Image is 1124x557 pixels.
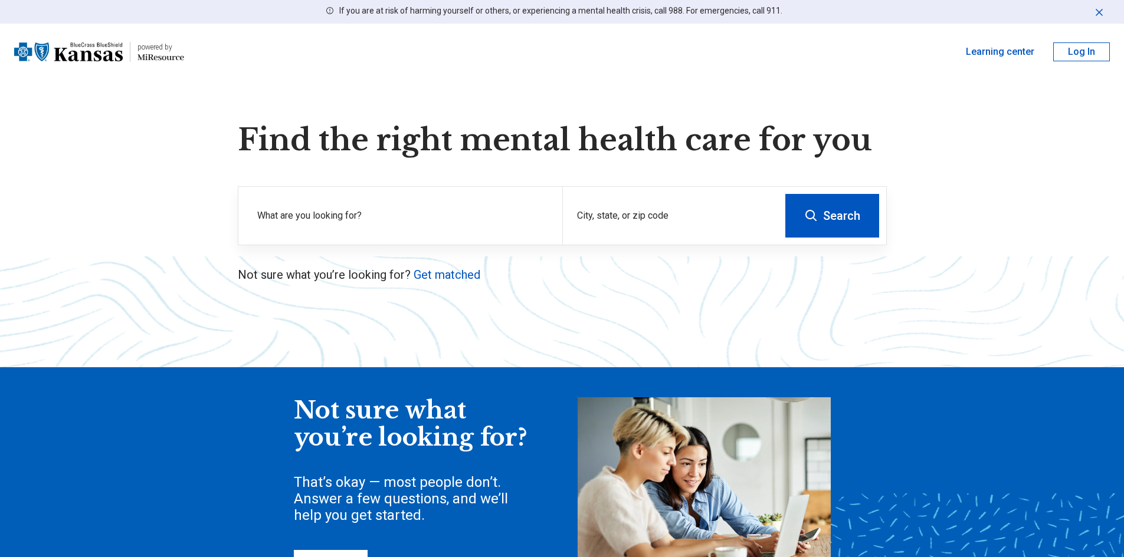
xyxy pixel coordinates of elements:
a: Blue Cross Blue Shield Kansaspowered by [14,38,184,66]
img: Blue Cross Blue Shield Kansas [14,38,123,66]
p: Not sure what you’re looking for? [238,266,887,283]
label: What are you looking for? [257,209,548,223]
a: Learning center [966,45,1034,59]
div: Not sure what you’re looking for? [294,397,530,451]
p: If you are at risk of harming yourself or others, or experiencing a mental health crisis, call 98... [339,5,782,17]
button: Dismiss [1093,5,1105,19]
button: Log In [1053,42,1110,61]
a: Get matched [414,268,480,282]
h1: Find the right mental health care for you [238,123,887,158]
div: powered by [137,42,184,52]
div: That’s okay — most people don’t. Answer a few questions, and we’ll help you get started. [294,474,530,523]
button: Search [785,194,879,238]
